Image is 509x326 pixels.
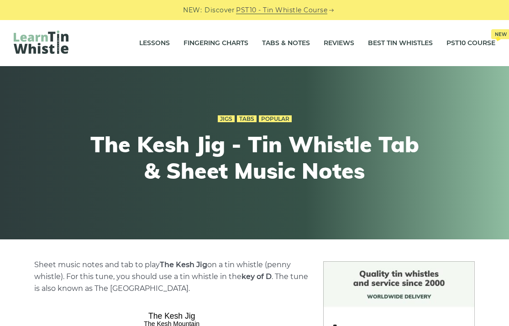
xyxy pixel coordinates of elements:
[184,32,248,55] a: Fingering Charts
[241,272,272,281] strong: key of D
[446,32,495,55] a: PST10 CourseNew
[14,31,68,54] img: LearnTinWhistle.com
[237,115,257,123] a: Tabs
[262,32,310,55] a: Tabs & Notes
[139,32,170,55] a: Lessons
[87,131,423,184] h1: The Kesh Jig - Tin Whistle Tab & Sheet Music Notes
[259,115,292,123] a: Popular
[368,32,433,55] a: Best Tin Whistles
[218,115,235,123] a: Jigs
[324,32,354,55] a: Reviews
[34,259,310,295] p: Sheet music notes and tab to play on a tin whistle (penny whistle). For this tune, you should use...
[160,260,207,269] strong: The Kesh Jig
